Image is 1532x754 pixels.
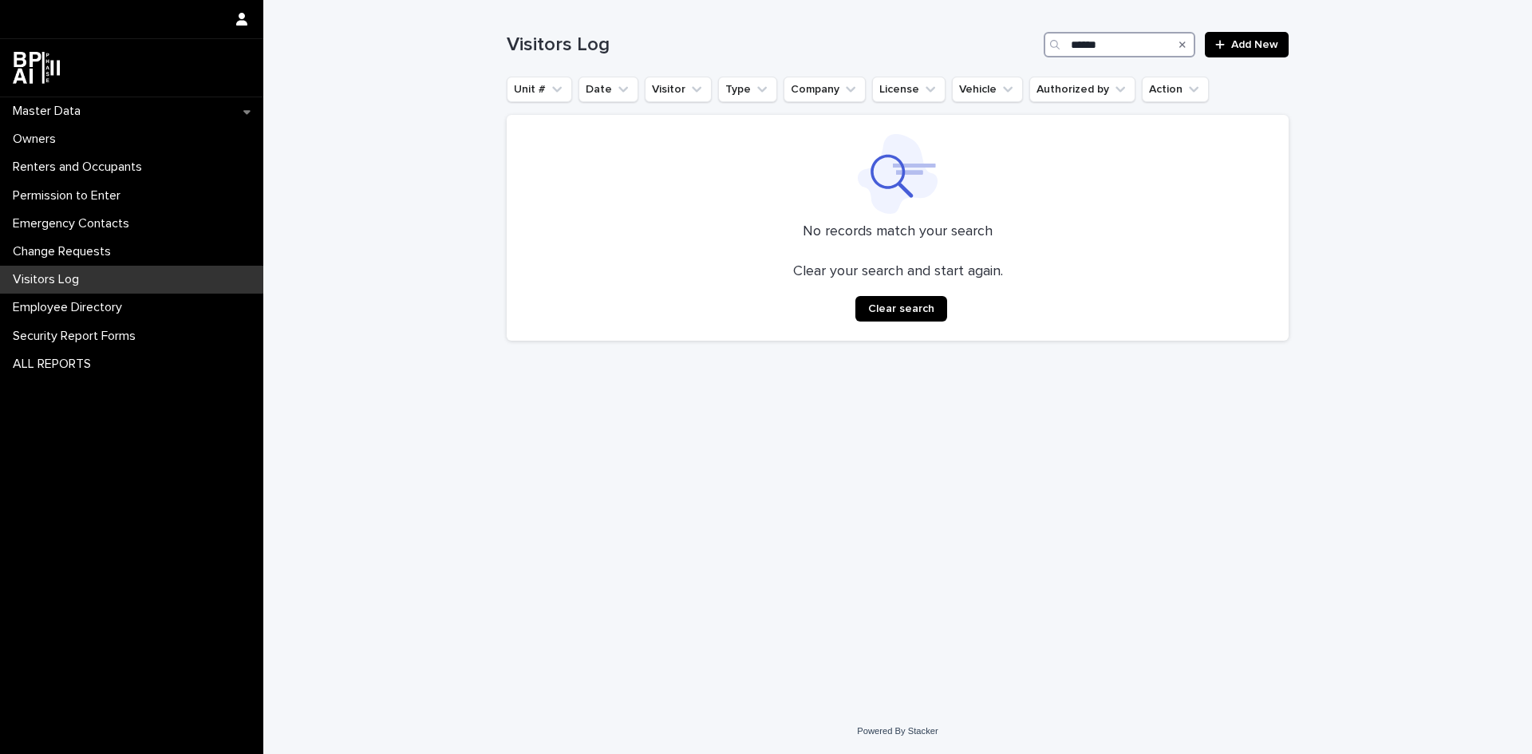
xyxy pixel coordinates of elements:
button: Authorized by [1029,77,1135,102]
button: Company [784,77,866,102]
a: Add New [1205,32,1289,57]
p: Permission to Enter [6,188,133,203]
p: Emergency Contacts [6,216,142,231]
button: Vehicle [952,77,1023,102]
button: Date [578,77,638,102]
p: No records match your search [526,223,1269,241]
p: ALL REPORTS [6,357,104,372]
p: Master Data [6,104,93,119]
h1: Visitors Log [507,34,1037,57]
a: Powered By Stacker [857,726,938,736]
input: Search [1044,32,1195,57]
button: Type [718,77,777,102]
p: Visitors Log [6,272,92,287]
button: Action [1142,77,1209,102]
span: Add New [1231,39,1278,50]
img: dwgmcNfxSF6WIOOXiGgu [13,52,60,84]
button: Clear search [855,296,947,322]
span: Clear search [868,303,934,314]
button: Unit # [507,77,572,102]
button: Visitor [645,77,712,102]
p: Change Requests [6,244,124,259]
p: Renters and Occupants [6,160,155,175]
p: Owners [6,132,69,147]
p: Security Report Forms [6,329,148,344]
p: Employee Directory [6,300,135,315]
p: Clear your search and start again. [793,263,1003,281]
button: License [872,77,946,102]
